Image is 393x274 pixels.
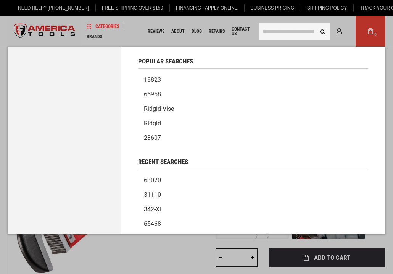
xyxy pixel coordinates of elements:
a: Categories [83,21,122,31]
a: 342-xl [138,202,368,217]
span: Brands [87,34,102,39]
a: 65958 [138,87,368,102]
a: 23607 [138,131,368,145]
span: Categories [87,24,119,29]
a: 31110 [138,188,368,202]
a: 18823 [138,73,368,87]
a: Brands [83,31,106,42]
a: Ridgid vise [138,102,368,116]
button: Search [315,24,330,39]
a: 63020 [138,173,368,188]
span: Popular Searches [138,58,193,65]
a: Ridgid [138,116,368,131]
a: 65468 [138,217,368,231]
span: Recent Searches [138,159,188,165]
